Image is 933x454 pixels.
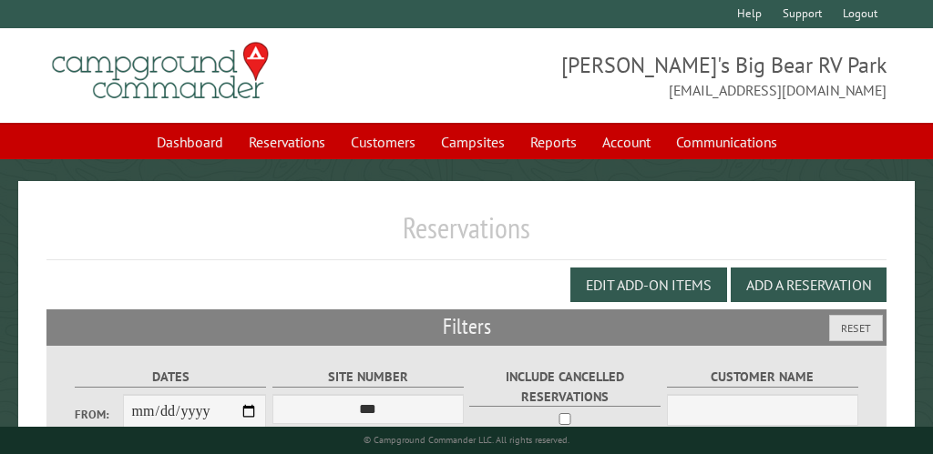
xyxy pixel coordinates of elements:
span: [PERSON_NAME]'s Big Bear RV Park [EMAIL_ADDRESS][DOMAIN_NAME] [466,50,887,101]
label: Include Cancelled Reservations [469,367,661,407]
label: Dates [75,367,266,388]
a: Dashboard [146,125,234,159]
button: Reset [829,315,883,341]
button: Edit Add-on Items [570,267,727,302]
label: Customer Name [667,367,858,388]
a: Communications [665,125,788,159]
h1: Reservations [46,210,887,260]
a: Campsites [430,125,516,159]
a: Customers [340,125,426,159]
label: From: [75,406,123,423]
a: Reservations [238,125,336,159]
h2: Filters [46,309,887,344]
a: Account [591,125,661,159]
a: Reports [519,125,588,159]
img: Campground Commander [46,35,274,106]
small: © Campground Commander LLC. All rights reserved. [364,434,569,446]
button: Add a Reservation [731,267,887,302]
label: Site Number [272,367,464,388]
